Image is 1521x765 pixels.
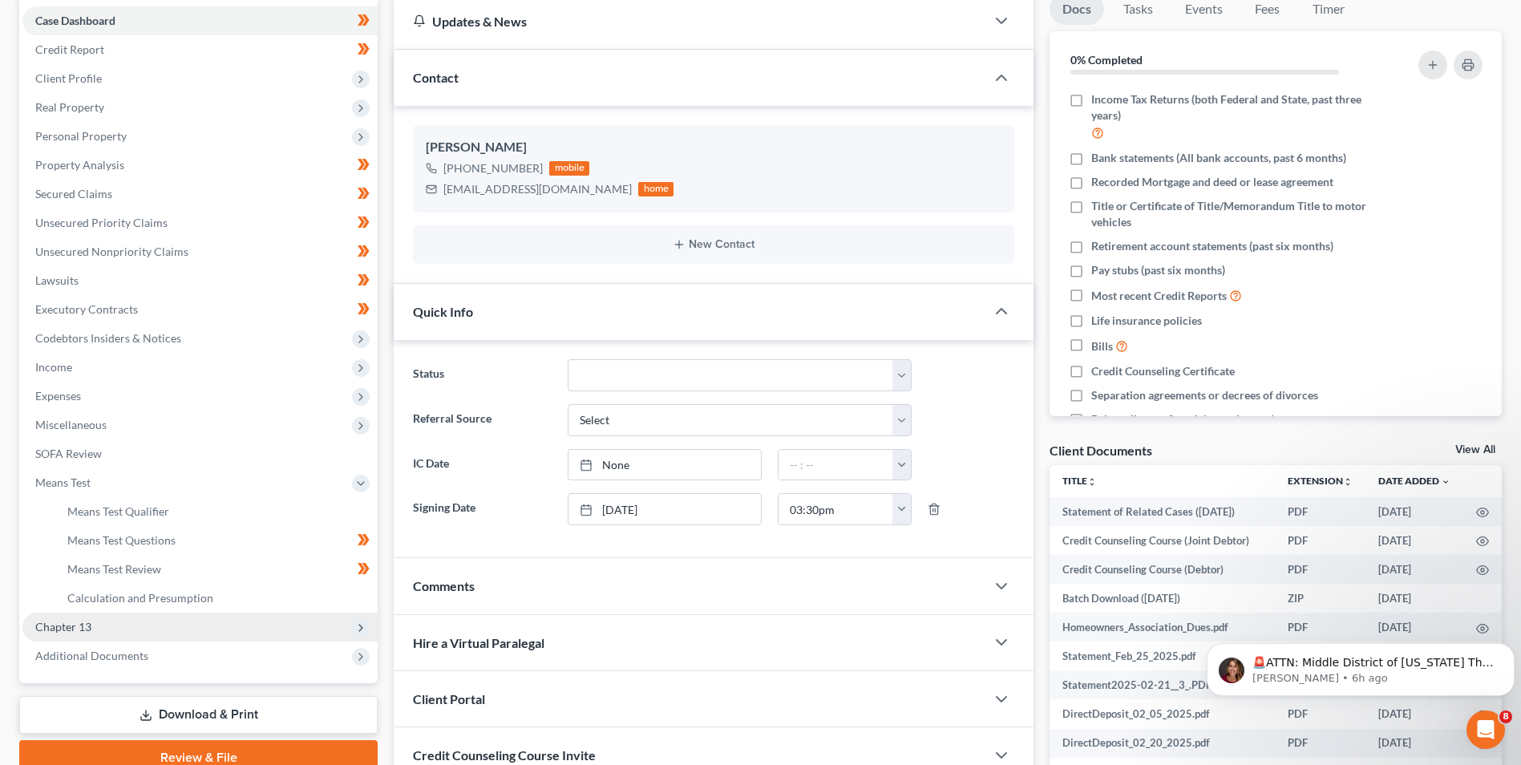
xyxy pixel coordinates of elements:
span: Credit Counseling Course Invite [413,747,596,763]
td: PDF [1275,729,1365,758]
span: SOFA Review [35,447,102,460]
span: Lawsuits [35,273,79,287]
span: Title or Certificate of Title/Memorandum Title to motor vehicles [1091,198,1375,230]
span: Life insurance policies [1091,313,1202,329]
a: Means Test Review [55,555,378,584]
td: [DATE] [1365,729,1463,758]
span: Calculation and Presumption [67,591,213,605]
span: Bank statements (All bank accounts, past 6 months) [1091,150,1346,166]
i: unfold_more [1343,477,1353,487]
div: [EMAIL_ADDRESS][DOMAIN_NAME] [443,181,632,197]
a: Means Test Questions [55,526,378,555]
td: Credit Counseling Course (Debtor) [1050,555,1275,584]
a: [DATE] [568,494,761,524]
a: Download & Print [19,696,378,734]
td: [DATE] [1365,584,1463,613]
span: Retirement account statements (past six months) [1091,238,1333,254]
a: Lawsuits [22,266,378,295]
a: Secured Claims [22,180,378,208]
span: Unsecured Nonpriority Claims [35,245,188,258]
strong: 0% Completed [1070,53,1143,67]
span: Bills [1091,338,1113,354]
input: -- : -- [779,494,893,524]
span: Expenses [35,389,81,403]
td: Homeowners_Association_Dues.pdf [1050,613,1275,642]
a: Date Added expand_more [1378,475,1450,487]
td: PDF [1275,497,1365,526]
a: Executory Contracts [22,295,378,324]
span: Means Test Questions [67,533,176,547]
span: Recorded Mortgage and deed or lease agreement [1091,174,1333,190]
a: Calculation and Presumption [55,584,378,613]
span: Credit Counseling Certificate [1091,363,1235,379]
div: [PERSON_NAME] [426,138,1001,157]
iframe: Intercom live chat [1466,710,1505,749]
span: Executory Contracts [35,302,138,316]
span: Means Test [35,476,91,489]
div: Client Documents [1050,442,1152,459]
span: Real Property [35,100,104,114]
a: Extensionunfold_more [1288,475,1353,487]
span: Chapter 13 [35,620,91,633]
td: PDF [1275,526,1365,555]
a: None [568,450,761,480]
td: [DATE] [1365,497,1463,526]
span: Case Dashboard [35,14,115,27]
span: Most recent Credit Reports [1091,288,1227,304]
span: Client Profile [35,71,102,85]
iframe: Intercom notifications message [1200,609,1521,722]
a: Titleunfold_more [1062,475,1097,487]
span: Property Analysis [35,158,124,172]
input: -- : -- [779,450,893,480]
span: Personal Property [35,129,127,143]
span: Unsecured Priority Claims [35,216,168,229]
a: Credit Report [22,35,378,64]
td: PDF [1275,555,1365,584]
button: New Contact [426,238,1001,251]
span: Credit Report [35,42,104,56]
span: Miscellaneous [35,418,107,431]
a: Unsecured Priority Claims [22,208,378,237]
td: DirectDeposit_02_05_2025.pdf [1050,699,1275,728]
a: Property Analysis [22,151,378,180]
a: Case Dashboard [22,6,378,35]
a: View All [1455,444,1495,455]
label: Referral Source [405,404,559,436]
div: Updates & News [413,13,966,30]
span: Income Tax Returns (both Federal and State, past three years) [1091,91,1375,123]
td: [DATE] [1365,526,1463,555]
td: Credit Counseling Course (Joint Debtor) [1050,526,1275,555]
td: [DATE] [1365,555,1463,584]
span: 8 [1499,710,1512,723]
span: Pay stubs (past six months) [1091,262,1225,278]
td: ZIP [1275,584,1365,613]
label: Signing Date [405,493,559,525]
span: Comments [413,578,475,593]
a: Means Test Qualifier [55,497,378,526]
td: Statement2025-02-21__3_.PDF [1050,670,1275,699]
label: Status [405,359,559,391]
span: Means Test Qualifier [67,504,169,518]
span: Codebtors Insiders & Notices [35,331,181,345]
span: Client Portal [413,691,485,706]
a: SOFA Review [22,439,378,468]
td: Batch Download ([DATE]) [1050,584,1275,613]
span: Separation agreements or decrees of divorces [1091,387,1318,403]
div: mobile [549,161,589,176]
span: Means Test Review [67,562,161,576]
span: Income [35,360,72,374]
span: Contact [413,70,459,85]
td: Statement of Related Cases ([DATE]) [1050,497,1275,526]
span: Drivers license & social security card [1091,411,1274,427]
span: Additional Documents [35,649,148,662]
td: Statement_Feb_25_2025.pdf [1050,642,1275,670]
span: Hire a Virtual Paralegal [413,635,544,650]
div: [PHONE_NUMBER] [443,160,543,176]
td: DirectDeposit_02_20_2025.pdf [1050,729,1275,758]
div: home [638,182,674,196]
span: Secured Claims [35,187,112,200]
